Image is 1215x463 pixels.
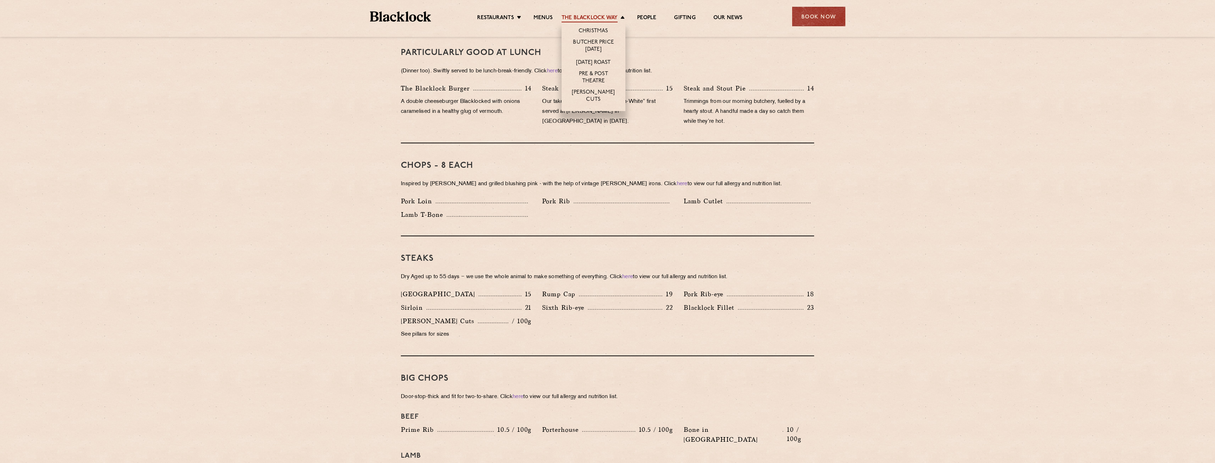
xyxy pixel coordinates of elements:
p: 19 [662,290,673,299]
p: Steak Sarnie [542,83,585,93]
p: Sirloin [401,303,426,313]
p: Steak and Stout Pie [684,83,749,93]
p: A double cheeseburger Blacklocked with onions caramelised in a healthy glug of vermouth. [401,97,531,117]
p: Our take on the classic “Steak-On-White” first served at [PERSON_NAME] in [GEOGRAPHIC_DATA] in [D... [542,97,673,127]
a: Our News [713,15,743,22]
p: 14 [521,84,532,93]
p: Rump Cap [542,289,579,299]
h4: Lamb [401,452,814,460]
p: [PERSON_NAME] Cuts [401,316,478,326]
p: 15 [521,290,532,299]
p: Pork Rib-eye [684,289,727,299]
a: Christmas [579,28,608,35]
p: 14 [804,84,814,93]
p: [GEOGRAPHIC_DATA] [401,289,479,299]
a: Butcher Price [DATE] [569,39,618,54]
p: 10.5 / 100g [494,425,531,434]
a: [PERSON_NAME] Cuts [569,89,618,104]
p: The Blacklock Burger [401,83,473,93]
a: Restaurants [477,15,514,22]
a: Gifting [674,15,695,22]
p: (Dinner too). Swiftly served to be lunch-break-friendly. Click to view our full allergy and nutri... [401,66,814,76]
h3: Big Chops [401,374,814,383]
p: Lamb Cutlet [684,196,727,206]
p: 23 [803,303,814,312]
p: Door-stop-thick and fit for two-to-share. Click to view our full allergy and nutrition list. [401,392,814,402]
p: Pork Rib [542,196,574,206]
a: Menus [534,15,553,22]
p: Porterhouse [542,425,582,435]
p: Blacklock Fillet [684,303,738,313]
p: Inspired by [PERSON_NAME] and grilled blushing pink - with the help of vintage [PERSON_NAME] iron... [401,179,814,189]
a: [DATE] Roast [576,59,611,67]
a: here [677,181,687,187]
a: here [513,394,523,399]
p: 10.5 / 100g [635,425,673,434]
p: 18 [803,290,814,299]
p: Dry Aged up to 55 days − we use the whole animal to make something of everything. Click to view o... [401,272,814,282]
h4: Beef [401,413,814,421]
p: 10 / 100g [783,425,814,443]
p: 21 [521,303,532,312]
a: here [622,274,633,280]
p: Pork Loin [401,196,436,206]
p: Prime Rib [401,425,437,435]
div: Book Now [792,7,845,26]
h3: PARTICULARLY GOOD AT LUNCH [401,48,814,57]
a: here [547,68,558,74]
h3: Chops - 8 each [401,161,814,170]
img: BL_Textured_Logo-footer-cropped.svg [370,11,431,22]
p: 15 [663,84,673,93]
p: See pillars for sizes [401,330,531,340]
p: 22 [662,303,673,312]
p: Trimmings from our morning butchery, fuelled by a hearty stout. A handful made a day so catch the... [684,97,814,127]
h3: Steaks [401,254,814,263]
p: / 100g [508,316,531,326]
a: People [637,15,656,22]
p: Sixth Rib-eye [542,303,588,313]
p: Bone in [GEOGRAPHIC_DATA] [684,425,783,445]
a: The Blacklock Way [562,15,618,22]
p: Lamb T-Bone [401,210,447,220]
a: Pre & Post Theatre [569,71,618,86]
